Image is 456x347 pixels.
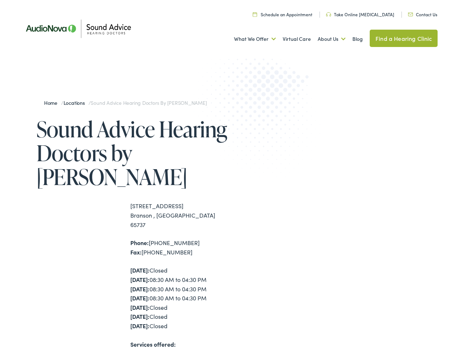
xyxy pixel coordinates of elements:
[130,312,149,320] strong: [DATE]:
[130,201,228,229] div: [STREET_ADDRESS] Branson , [GEOGRAPHIC_DATA] 65737
[44,99,207,106] span: / /
[130,303,149,311] strong: [DATE]:
[130,285,149,293] strong: [DATE]:
[36,117,228,189] h1: Sound Advice Hearing Doctors by [PERSON_NAME]
[234,26,276,52] a: What We Offer
[44,99,61,106] a: Home
[253,11,312,17] a: Schedule an Appointment
[283,26,311,52] a: Virtual Care
[130,266,228,330] div: Closed 08:30 AM to 04:30 PM 08:30 AM to 04:30 PM 08:30 AM to 04:30 PM Closed Closed Closed
[130,294,149,302] strong: [DATE]:
[130,266,149,274] strong: [DATE]:
[352,26,363,52] a: Blog
[326,11,394,17] a: Take Online [MEDICAL_DATA]
[370,30,438,47] a: Find a Hearing Clinic
[130,322,149,330] strong: [DATE]:
[130,248,142,256] strong: Fax:
[253,12,257,17] img: Calendar icon in a unique green color, symbolizing scheduling or date-related features.
[130,238,228,257] div: [PHONE_NUMBER] [PHONE_NUMBER]
[408,13,413,16] img: Icon representing mail communication in a unique green color, indicative of contact or communicat...
[64,99,88,106] a: Locations
[130,275,149,283] strong: [DATE]:
[408,11,437,17] a: Contact Us
[91,99,207,106] span: Sound Advice Hearing Doctors by [PERSON_NAME]
[130,239,149,247] strong: Phone:
[318,26,346,52] a: About Us
[326,12,331,17] img: Headphone icon in a unique green color, suggesting audio-related services or features.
